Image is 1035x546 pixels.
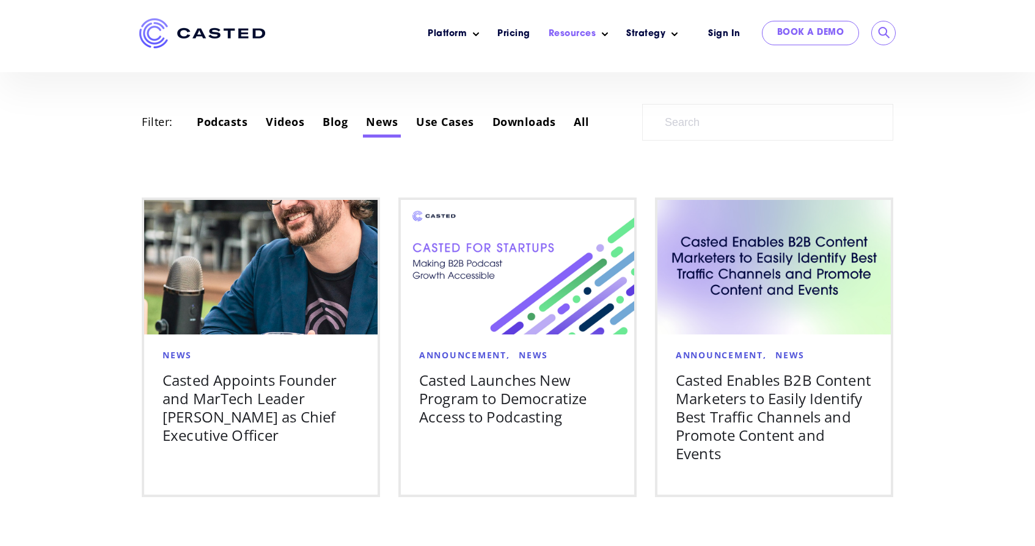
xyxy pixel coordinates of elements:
span: News [163,349,192,361]
a: Resources [549,28,596,40]
span: News [519,349,548,361]
a: Use Cases [416,114,474,129]
input: Search [642,104,893,141]
input: Submit [878,27,890,39]
a: Podcasts [197,114,247,129]
a: Strategy [626,28,665,40]
a: Platform [428,28,467,40]
a: Announcement, News Casted Launches New Program to Democratize Access to Podcasting [398,197,637,497]
a: All [574,114,590,129]
a: Blog [323,114,348,129]
a: Sign In [693,21,756,47]
a: Casted names Adam Patarino as CEO News Casted Appoints Founder and MarTech Leader [PERSON_NAME] a... [142,197,380,497]
span: Announcement [419,349,507,361]
h5: Casted Launches New Program to Democratize Access to Podcasting [419,371,616,426]
span: Announcement [676,349,763,361]
a: Downloads [492,114,556,129]
a: News [366,114,398,129]
a: Pricing [497,28,530,40]
span: News [775,349,805,361]
span: , [507,349,510,361]
img: Casted_Logo_Horizontal_FullColor_PUR_BLUE [139,18,265,48]
span: , [763,349,767,361]
h5: Casted Enables B2B Content Marketers to Easily Identify Best Traffic Channels and Promote Content... [676,371,872,463]
img: Casted names Adam Patarino as CEO [144,200,378,334]
a: Videos [266,114,304,129]
a: Book a Demo [762,21,860,45]
nav: Main menu [283,18,687,50]
a: Announcement, News Casted Enables B2B Content Marketers to Easily Identify Best Traffic Channels ... [655,197,893,497]
h5: Casted Appoints Founder and MarTech Leader [PERSON_NAME] as Chief Executive Officer [163,371,359,445]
